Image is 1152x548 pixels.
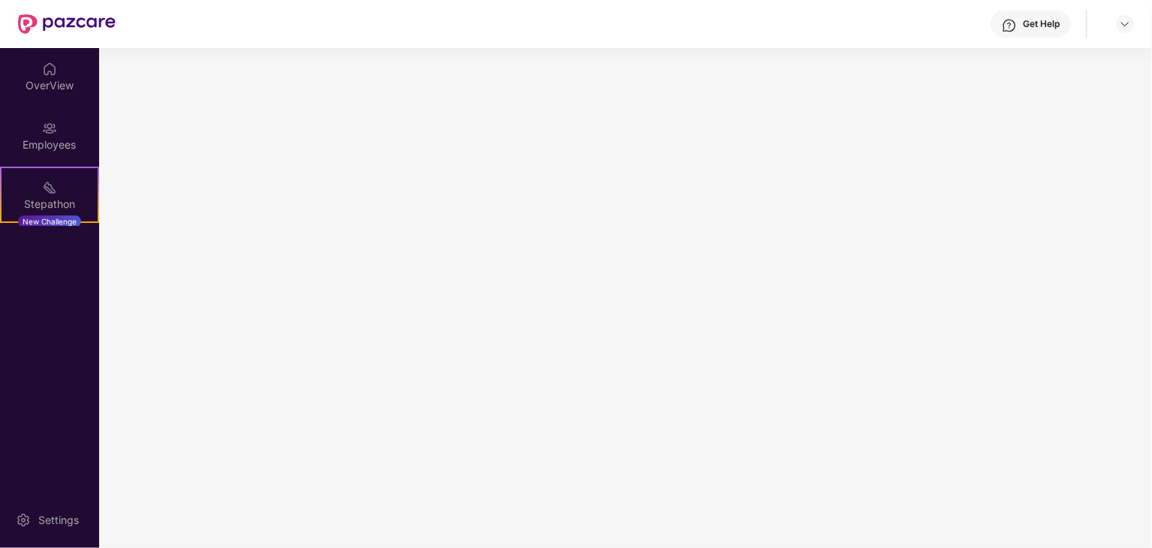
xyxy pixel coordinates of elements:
img: svg+xml;base64,PHN2ZyBpZD0iSG9tZSIgeG1sbnM9Imh0dHA6Ly93d3cudzMub3JnLzIwMDAvc3ZnIiB3aWR0aD0iMjAiIG... [42,62,57,77]
div: Get Help [1023,18,1060,30]
img: svg+xml;base64,PHN2ZyBpZD0iRHJvcGRvd24tMzJ4MzIiIHhtbG5zPSJodHRwOi8vd3d3LnczLm9yZy8yMDAwL3N2ZyIgd2... [1119,18,1131,30]
div: Settings [34,513,83,528]
img: svg+xml;base64,PHN2ZyBpZD0iSGVscC0zMngzMiIgeG1sbnM9Imh0dHA6Ly93d3cudzMub3JnLzIwMDAvc3ZnIiB3aWR0aD... [1002,18,1017,33]
div: New Challenge [18,215,81,227]
div: Stepathon [2,197,98,212]
img: svg+xml;base64,PHN2ZyBpZD0iU2V0dGluZy0yMHgyMCIgeG1sbnM9Imh0dHA6Ly93d3cudzMub3JnLzIwMDAvc3ZnIiB3aW... [16,513,31,528]
img: svg+xml;base64,PHN2ZyBpZD0iRW1wbG95ZWVzIiB4bWxucz0iaHR0cDovL3d3dy53My5vcmcvMjAwMC9zdmciIHdpZHRoPS... [42,121,57,136]
img: New Pazcare Logo [18,14,116,34]
img: svg+xml;base64,PHN2ZyB4bWxucz0iaHR0cDovL3d3dy53My5vcmcvMjAwMC9zdmciIHdpZHRoPSIyMSIgaGVpZ2h0PSIyMC... [42,180,57,195]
